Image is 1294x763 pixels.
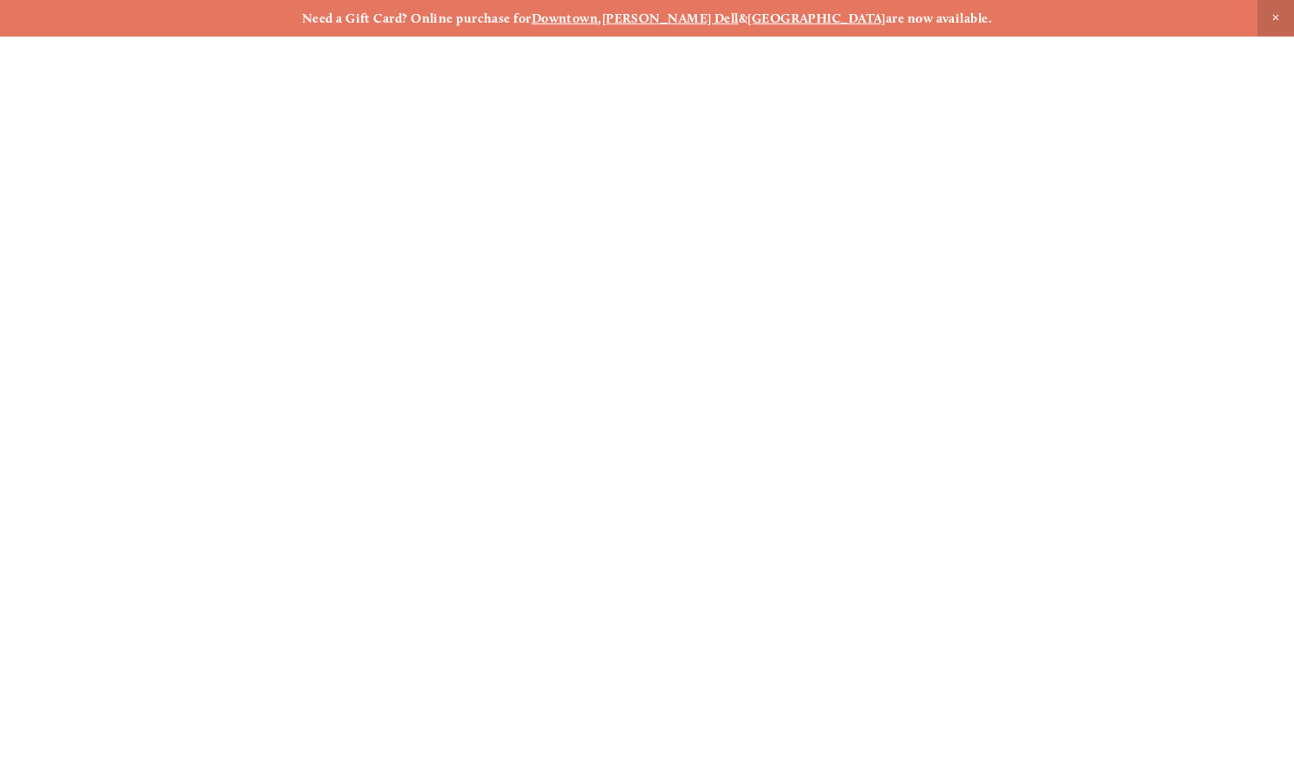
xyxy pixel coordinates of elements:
[886,10,992,26] strong: are now available.
[748,10,886,26] a: [GEOGRAPHIC_DATA]
[739,10,748,26] strong: &
[602,10,739,26] a: [PERSON_NAME] Dell
[598,10,601,26] strong: ,
[532,10,599,26] a: Downtown
[302,10,532,26] strong: Need a Gift Card? Online purchase for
